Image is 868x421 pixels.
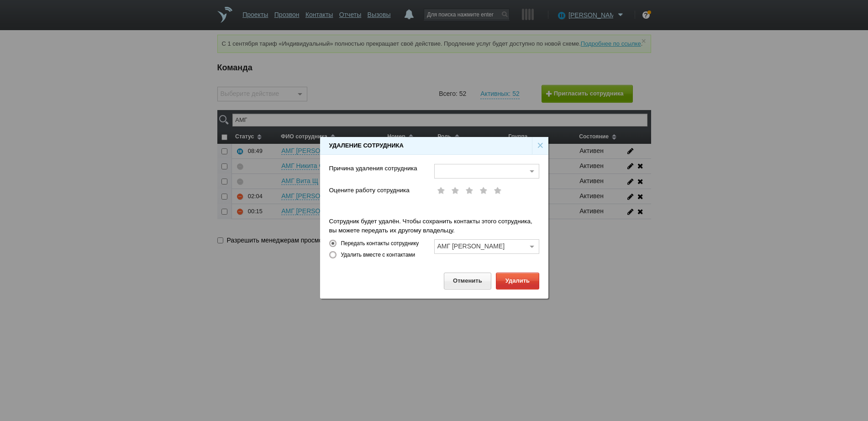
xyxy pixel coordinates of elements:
button: Отменить [444,273,492,289]
div: Оцените работу сотрудника [329,186,434,195]
div: Удаление сотрудника [329,141,404,150]
label: Удалить вместе с контактами [341,251,416,259]
div: × [532,137,548,154]
button: Удалить [496,273,539,289]
label: Передать контакты сотруднику [341,239,419,247]
div: Сотрудник будет удалён. Чтобы сохранить контакты этого сотрудника, вы можете передать их другому ... [329,217,539,236]
div: Причина удаления сотрудника [329,164,434,186]
div: АМГ [PERSON_NAME] [437,241,525,252]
